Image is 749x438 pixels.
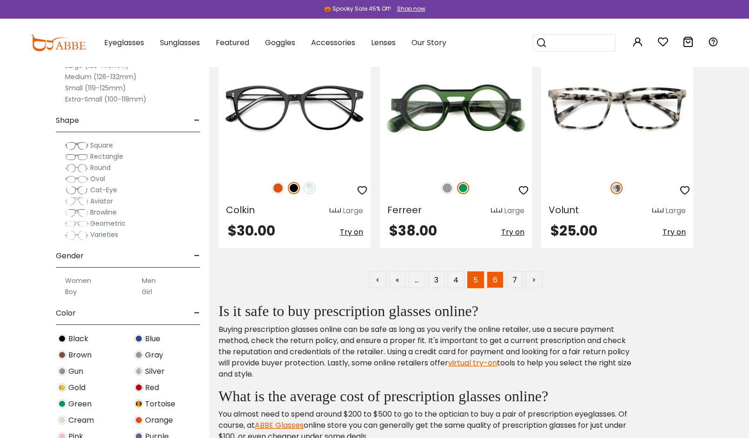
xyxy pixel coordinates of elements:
span: $25.00 [550,221,597,241]
a: 6 [487,271,504,288]
span: Black [68,333,88,344]
img: Oval.png [65,175,88,184]
span: Silver [145,366,165,377]
span: $38.00 [389,221,437,241]
span: Colkin [226,203,255,216]
img: size ruler [330,208,341,215]
a: 7 [506,271,523,288]
span: Varieties [90,230,118,239]
div: 🎃 Spooky Sale 45% Off! [324,5,391,13]
span: Square [90,141,113,150]
img: Varieties.png [65,230,88,240]
img: Green [457,182,469,194]
button: Try on [501,224,524,241]
span: Color [56,302,76,324]
span: Lenses [371,37,396,48]
span: Gold [68,382,86,393]
label: Boy [65,286,77,297]
span: Gun [68,366,83,377]
span: Cat-Eye [90,185,117,195]
span: Volunt [549,203,579,216]
img: Black Colkin - Acetate ,Universal Bridge Fit [219,45,371,172]
div: Large [504,205,524,216]
label: Women [65,275,91,286]
img: Cream [58,416,66,425]
span: Try on [663,227,686,237]
img: Orange [134,416,143,425]
img: Ivory Tortoise [610,182,623,194]
span: Our Story [411,37,446,48]
p: Buying prescription glasses online can be safe as long as you verify the online retailer, use a s... [219,324,637,380]
span: Brown [68,350,92,361]
span: Accessories [311,37,355,48]
h2: Is it safe to buy prescription glasses online? [219,302,637,320]
span: Rectangle [90,152,123,161]
span: Orange [145,415,173,426]
span: Green [68,398,92,410]
span: Shape [56,109,79,132]
img: Square.png [65,141,88,150]
label: Girl [142,286,152,297]
img: Gold [58,383,66,392]
label: Small (119-125mm) [65,82,126,94]
span: Try on [501,227,524,237]
img: Red [134,383,143,392]
img: Green [58,399,66,408]
img: Tortoise [134,399,143,408]
span: Tortoise [145,398,175,410]
span: Round [90,163,111,172]
div: Shop now [397,5,425,13]
img: Gray [441,182,453,194]
span: - [194,245,200,267]
img: Brown [58,350,66,359]
a: 4 [448,271,464,288]
span: Try on [340,227,363,237]
h2: What is the average cost of prescription glasses online? [219,387,637,405]
img: Orange [272,182,284,194]
img: Aviator.png [65,197,88,206]
span: Aviator [90,196,113,206]
span: Gray [145,350,163,361]
img: Geometric.png [65,219,88,229]
img: Gray [134,350,143,359]
img: Browline.png [65,208,88,217]
span: Geometric [90,219,126,228]
span: Eyeglasses [104,37,144,48]
button: Try on [663,224,686,241]
span: Red [145,382,159,393]
span: Ferreer [387,203,422,216]
span: - [194,302,200,324]
span: Goggles [265,37,295,48]
img: Silver [134,367,143,376]
img: Black [288,182,300,194]
img: Black [58,334,66,343]
img: abbeglasses.com [31,34,86,51]
span: Cream [68,415,94,426]
img: Rectangle.png [65,152,88,162]
span: … [409,271,425,288]
img: Clear [304,182,316,194]
div: Large [343,205,363,216]
span: Gender [56,245,84,267]
img: Blue [134,334,143,343]
label: Men [142,275,156,286]
span: $30.00 [228,221,275,241]
img: size ruler [652,208,663,215]
img: Gun [58,367,66,376]
a: < [370,271,386,288]
a: virtual try-on [448,357,497,368]
span: Sunglasses [160,37,200,48]
span: Blue [145,333,160,344]
img: Ivory-tortoise Volunt - Acetate ,Universal Bridge Fit [541,45,693,172]
a: Green Ferreer - Acetate ,Universal Bridge Fit [380,45,532,172]
span: Oval [90,174,105,183]
a: Shop now [392,5,425,13]
a: > [526,271,543,288]
span: 5 [467,271,484,288]
span: Browline [90,208,117,217]
a: ABBE Glasses [255,420,304,431]
a: 3 [428,271,445,288]
span: - [194,109,200,132]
